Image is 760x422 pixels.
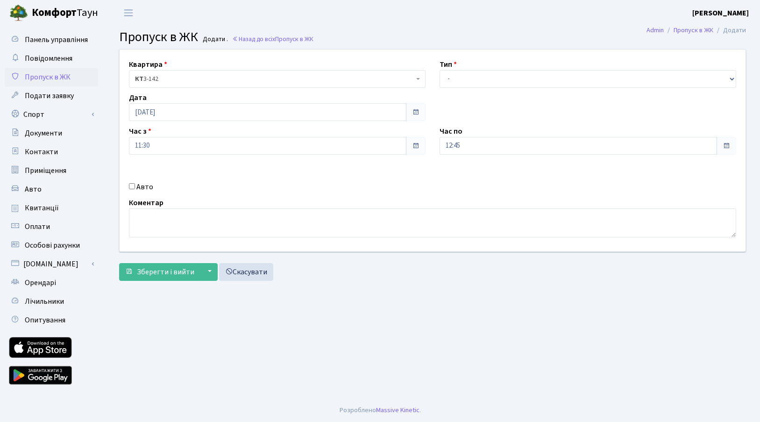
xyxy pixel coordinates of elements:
[119,263,200,281] button: Зберегти і вийти
[440,126,462,137] label: Час по
[25,53,72,64] span: Повідомлення
[632,21,760,40] nav: breadcrumb
[25,203,59,213] span: Квитанції
[25,128,62,138] span: Документи
[25,222,50,232] span: Оплати
[25,147,58,157] span: Контакти
[25,165,66,176] span: Приміщення
[9,4,28,22] img: logo.png
[5,143,98,161] a: Контакти
[25,296,64,307] span: Лічильники
[25,91,74,101] span: Подати заявку
[5,124,98,143] a: Документи
[5,105,98,124] a: Спорт
[5,236,98,255] a: Особові рахунки
[232,35,313,43] a: Назад до всіхПропуск в ЖК
[5,255,98,273] a: [DOMAIN_NAME]
[674,25,713,35] a: Пропуск в ЖК
[25,278,56,288] span: Орендарі
[25,35,88,45] span: Панель управління
[5,217,98,236] a: Оплати
[5,68,98,86] a: Пропуск в ЖК
[5,86,98,105] a: Подати заявку
[135,74,143,84] b: КТ
[340,405,421,415] div: Розроблено .
[129,197,163,208] label: Коментар
[5,180,98,199] a: Авто
[25,184,42,194] span: Авто
[692,7,749,19] a: [PERSON_NAME]
[25,72,71,82] span: Пропуск в ЖК
[25,315,65,325] span: Опитування
[5,161,98,180] a: Приміщення
[201,36,228,43] small: Додати .
[129,70,426,88] span: <b>КТ</b>&nbsp;&nbsp;&nbsp;&nbsp;3-142
[135,74,414,84] span: <b>КТ</b>&nbsp;&nbsp;&nbsp;&nbsp;3-142
[692,8,749,18] b: [PERSON_NAME]
[440,59,457,70] label: Тип
[5,49,98,68] a: Повідомлення
[5,273,98,292] a: Орендарі
[129,126,151,137] label: Час з
[713,25,746,36] li: Додати
[117,5,140,21] button: Переключити навігацію
[129,59,167,70] label: Квартира
[5,292,98,311] a: Лічильники
[136,181,153,193] label: Авто
[376,405,419,415] a: Massive Kinetic
[25,240,80,250] span: Особові рахунки
[5,311,98,329] a: Опитування
[5,199,98,217] a: Квитанції
[129,92,147,103] label: Дата
[275,35,313,43] span: Пропуск в ЖК
[119,28,198,46] span: Пропуск в ЖК
[137,267,194,277] span: Зберегти і вийти
[5,30,98,49] a: Панель управління
[219,263,273,281] a: Скасувати
[646,25,664,35] a: Admin
[32,5,98,21] span: Таун
[32,5,77,20] b: Комфорт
